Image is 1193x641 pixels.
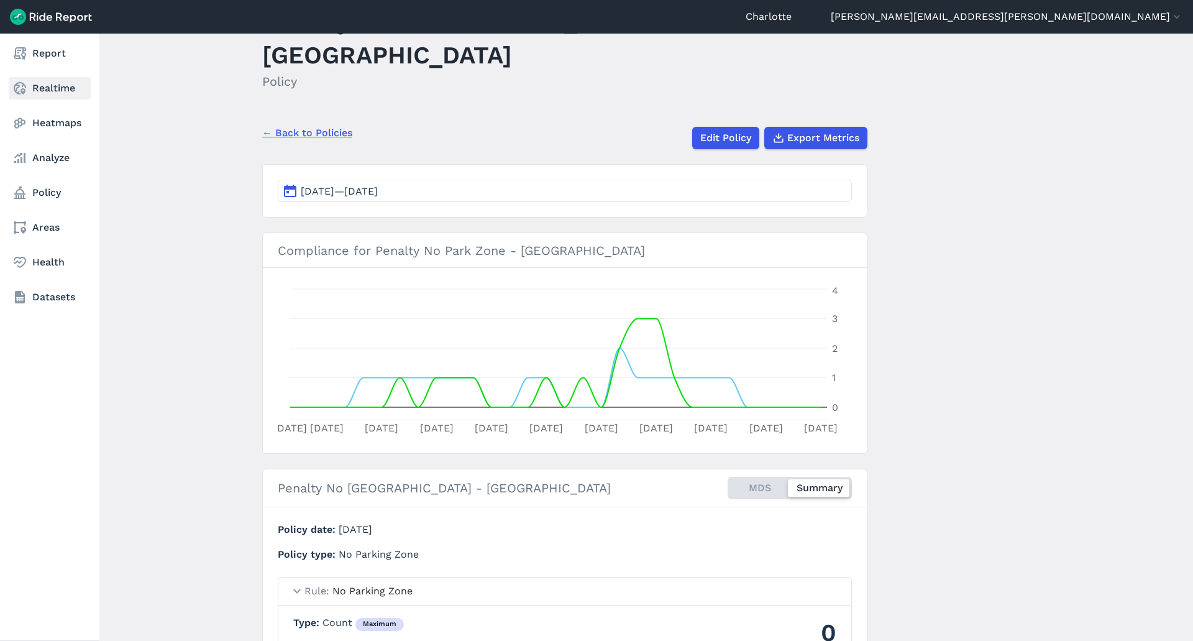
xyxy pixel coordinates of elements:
[262,126,352,141] a: ← Back to Policies
[262,4,867,72] h1: Penalty No [GEOGRAPHIC_DATA] - [GEOGRAPHIC_DATA]
[832,285,838,297] tspan: 4
[9,147,91,169] a: Analyze
[529,422,563,434] tspan: [DATE]
[10,9,92,25] img: Ride Report
[9,182,91,204] a: Policy
[9,77,91,99] a: Realtime
[746,9,792,24] a: Charlotte
[832,343,838,354] tspan: 2
[749,422,783,434] tspan: [DATE]
[263,233,867,268] h3: Compliance for Penalty No Park Zone - [GEOGRAPHIC_DATA]
[301,185,378,197] span: [DATE]—[DATE]
[365,422,398,434] tspan: [DATE]
[694,422,728,434] tspan: [DATE]
[831,9,1183,24] button: [PERSON_NAME][EMAIL_ADDRESS][PERSON_NAME][DOMAIN_NAME]
[9,42,91,65] a: Report
[262,72,867,91] h2: Policy
[9,112,91,134] a: Heatmaps
[639,422,673,434] tspan: [DATE]
[278,548,339,560] span: Policy type
[339,548,419,560] span: No Parking Zone
[832,402,838,413] tspan: 0
[332,585,413,597] span: No Parking Zone
[787,131,859,145] span: Export Metrics
[304,585,332,597] span: Rule
[804,422,838,434] tspan: [DATE]
[9,251,91,274] a: Health
[293,617,322,629] span: Type
[585,422,618,434] tspan: [DATE]
[420,422,454,434] tspan: [DATE]
[310,422,344,434] tspan: [DATE]
[9,216,91,239] a: Areas
[339,523,372,535] span: [DATE]
[832,313,838,325] tspan: 3
[278,479,611,497] h2: Penalty No [GEOGRAPHIC_DATA] - [GEOGRAPHIC_DATA]
[355,618,404,632] div: maximum
[278,180,852,202] button: [DATE]—[DATE]
[692,127,759,149] a: Edit Policy
[475,422,508,434] tspan: [DATE]
[9,286,91,308] a: Datasets
[273,422,307,434] tspan: [DATE]
[278,523,339,535] span: Policy date
[764,127,867,149] button: Export Metrics
[322,617,404,629] span: Count
[832,372,836,384] tspan: 1
[278,578,851,606] summary: RuleNo Parking Zone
